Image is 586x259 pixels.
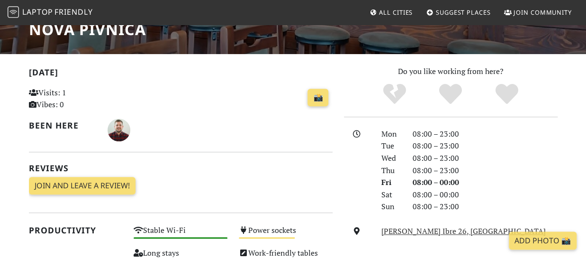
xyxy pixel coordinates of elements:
span: Join Community [514,8,572,17]
h2: [DATE] [29,67,333,81]
img: 4123-aleksandar.jpg [108,119,130,141]
div: 08:00 – 23:00 [407,128,563,140]
h1: Nova pivnica [29,20,146,38]
a: [PERSON_NAME] Ibre 26, [GEOGRAPHIC_DATA] [381,226,546,236]
div: 08:00 – 23:00 [407,152,563,165]
div: 08:00 – 23:00 [407,140,563,152]
h2: Reviews [29,163,333,173]
div: Sun [376,201,407,213]
div: Definitely! [478,83,535,106]
div: Tue [376,140,407,152]
span: Aleksandar Čolić [108,124,130,134]
span: Suggest Places [436,8,491,17]
a: Join Community [500,4,576,21]
div: No [366,83,423,106]
div: Yes [423,83,479,106]
span: Laptop [22,7,53,17]
a: 📸 [307,89,328,107]
div: 08:00 – 23:00 [407,201,563,213]
div: 08:00 – 23:00 [407,165,563,177]
span: All Cities [379,8,413,17]
a: Suggest Places [423,4,495,21]
div: Fri [376,176,407,189]
div: 08:00 – 00:00 [407,189,563,201]
div: Power sockets [233,223,338,246]
div: Mon [376,128,407,140]
h2: Productivity [29,225,123,235]
div: Wed [376,152,407,165]
span: Friendly [54,7,92,17]
a: All Cities [366,4,416,21]
div: Stable Wi-Fi [128,223,233,246]
h2: Been here [29,120,96,130]
a: LaptopFriendly LaptopFriendly [8,4,93,21]
a: Join and leave a review! [29,177,135,195]
a: Add Photo 📸 [509,231,577,250]
div: Thu [376,165,407,177]
div: 08:00 – 00:00 [407,176,563,189]
img: LaptopFriendly [8,6,19,18]
p: Do you like working from here? [344,65,558,78]
div: Sat [376,189,407,201]
p: Visits: 1 Vibes: 0 [29,87,123,111]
